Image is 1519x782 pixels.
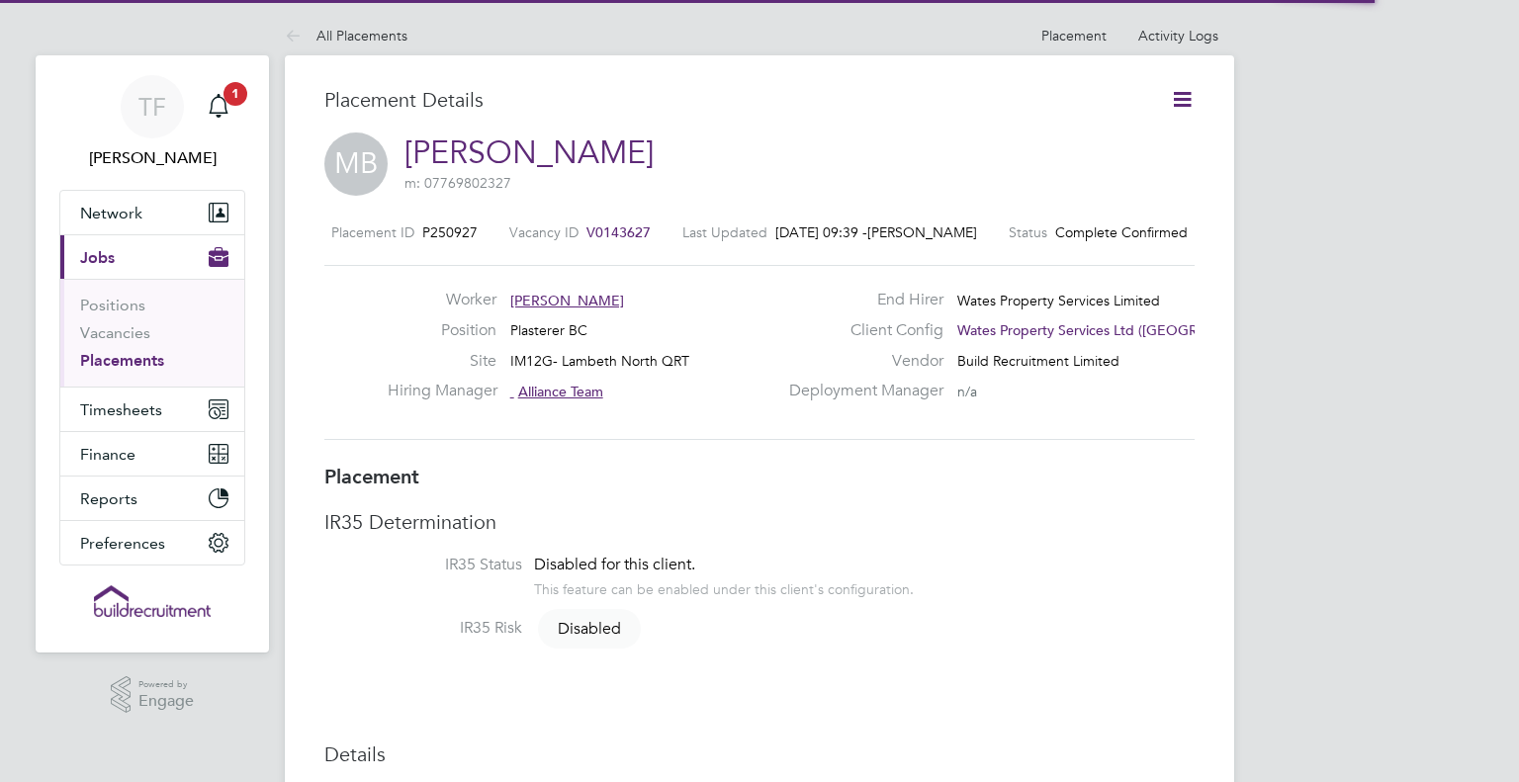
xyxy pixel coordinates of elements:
[324,87,1140,113] h3: Placement Details
[388,351,496,372] label: Site
[324,555,522,575] label: IR35 Status
[422,223,478,241] span: P250927
[331,223,414,241] label: Placement ID
[138,693,194,710] span: Engage
[94,585,211,617] img: buildrec-logo-retina.png
[324,618,522,639] label: IR35 Risk
[1138,27,1218,44] a: Activity Logs
[777,381,943,401] label: Deployment Manager
[59,585,245,617] a: Go to home page
[138,94,166,120] span: TF
[534,575,914,598] div: This feature can be enabled under this client's configuration.
[388,290,496,310] label: Worker
[777,351,943,372] label: Vendor
[510,352,689,370] span: IM12G- Lambeth North QRT
[60,191,244,234] button: Network
[80,445,135,464] span: Finance
[111,676,195,714] a: Powered byEngage
[777,320,943,341] label: Client Config
[199,75,238,138] a: 1
[388,381,496,401] label: Hiring Manager
[957,352,1119,370] span: Build Recruitment Limited
[324,132,388,196] span: MB
[80,296,145,314] a: Positions
[138,676,194,693] span: Powered by
[80,489,137,508] span: Reports
[586,223,651,241] span: V0143627
[80,400,162,419] span: Timesheets
[324,465,419,488] b: Placement
[324,509,1195,535] h3: IR35 Determination
[534,555,695,574] span: Disabled for this client.
[682,223,767,241] label: Last Updated
[867,223,977,241] span: [PERSON_NAME]
[957,321,1298,339] span: Wates Property Services Ltd ([GEOGRAPHIC_DATA]…
[285,27,407,44] a: All Placements
[60,388,244,431] button: Timesheets
[388,320,496,341] label: Position
[60,477,244,520] button: Reports
[80,204,142,222] span: Network
[404,133,654,172] a: [PERSON_NAME]
[510,321,587,339] span: Plasterer BC
[80,248,115,267] span: Jobs
[518,383,603,400] span: Alliance Team
[1121,223,1188,241] span: Confirmed
[36,55,269,652] nav: Main navigation
[957,383,977,400] span: n/a
[957,292,1160,309] span: Wates Property Services Limited
[777,290,943,310] label: End Hirer
[324,741,1195,767] h3: Details
[775,223,867,241] span: [DATE] 09:39 -
[60,521,244,565] button: Preferences
[1009,223,1047,241] label: Status
[1041,27,1107,44] a: Placement
[80,534,165,553] span: Preferences
[80,351,164,370] a: Placements
[404,174,511,192] span: m: 07769802327
[59,146,245,170] span: Tommie Ferry
[1055,223,1117,241] span: Complete
[510,292,624,309] span: [PERSON_NAME]
[80,323,150,342] a: Vacancies
[60,235,244,279] button: Jobs
[59,75,245,170] a: TF[PERSON_NAME]
[60,279,244,387] div: Jobs
[538,609,641,649] span: Disabled
[60,432,244,476] button: Finance
[223,82,247,106] span: 1
[509,223,579,241] label: Vacancy ID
